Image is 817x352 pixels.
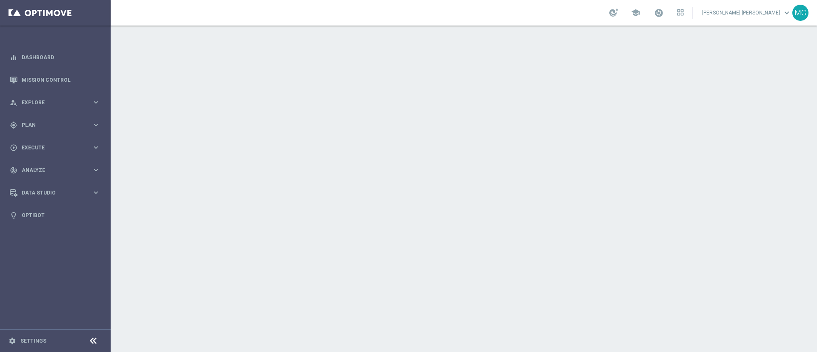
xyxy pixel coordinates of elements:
div: Execute [10,144,92,152]
div: Analyze [10,166,92,174]
button: equalizer Dashboard [9,54,100,61]
a: Optibot [22,204,100,226]
i: keyboard_arrow_right [92,189,100,197]
button: Mission Control [9,77,100,83]
span: school [631,8,640,17]
a: Mission Control [22,69,100,91]
div: Dashboard [10,46,100,69]
a: [PERSON_NAME] [PERSON_NAME]keyboard_arrow_down [701,6,792,19]
i: equalizer [10,54,17,61]
div: Explore [10,99,92,106]
span: Execute [22,145,92,150]
i: lightbulb [10,212,17,219]
i: gps_fixed [10,121,17,129]
div: MG [792,5,808,21]
button: person_search Explore keyboard_arrow_right [9,99,100,106]
button: play_circle_outline Execute keyboard_arrow_right [9,144,100,151]
i: play_circle_outline [10,144,17,152]
div: Optibot [10,204,100,226]
i: track_changes [10,166,17,174]
span: Data Studio [22,190,92,195]
span: keyboard_arrow_down [782,8,791,17]
a: Settings [20,338,46,343]
button: Data Studio keyboard_arrow_right [9,189,100,196]
div: Data Studio [10,189,92,197]
i: settings [9,337,16,345]
i: keyboard_arrow_right [92,121,100,129]
span: Analyze [22,168,92,173]
i: keyboard_arrow_right [92,143,100,152]
span: Plan [22,123,92,128]
button: gps_fixed Plan keyboard_arrow_right [9,122,100,129]
div: Mission Control [10,69,100,91]
button: lightbulb Optibot [9,212,100,219]
i: keyboard_arrow_right [92,98,100,106]
a: Dashboard [22,46,100,69]
span: Explore [22,100,92,105]
i: person_search [10,99,17,106]
button: track_changes Analyze keyboard_arrow_right [9,167,100,174]
div: Plan [10,121,92,129]
i: keyboard_arrow_right [92,166,100,174]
